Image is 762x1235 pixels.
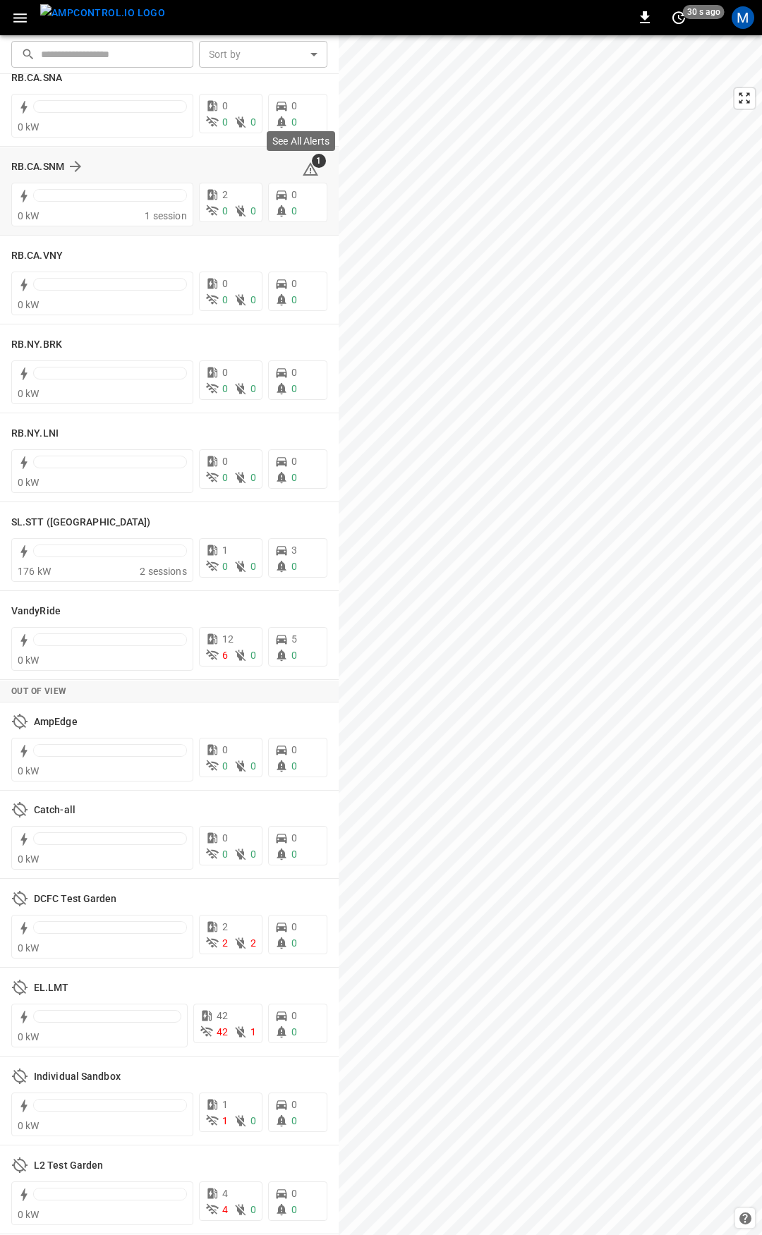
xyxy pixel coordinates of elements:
[18,388,40,399] span: 0 kW
[291,744,297,755] span: 0
[18,853,40,865] span: 0 kW
[291,561,297,572] span: 0
[339,35,762,1235] canvas: Map
[291,189,297,200] span: 0
[250,383,256,394] span: 0
[222,848,228,860] span: 0
[11,337,62,353] h6: RB.NY.BRK
[18,765,40,777] span: 0 kW
[291,367,297,378] span: 0
[18,210,40,221] span: 0 kW
[222,1115,228,1126] span: 1
[18,942,40,954] span: 0 kW
[667,6,690,29] button: set refresh interval
[291,832,297,844] span: 0
[222,1204,228,1215] span: 4
[291,205,297,217] span: 0
[683,5,725,19] span: 30 s ago
[732,6,754,29] div: profile-icon
[34,714,78,730] h6: AmpEdge
[34,1069,121,1085] h6: Individual Sandbox
[222,561,228,572] span: 0
[140,566,187,577] span: 2 sessions
[18,477,40,488] span: 0 kW
[11,71,62,86] h6: RB.CA.SNA
[222,650,228,661] span: 6
[222,189,228,200] span: 2
[222,633,234,645] span: 12
[222,116,228,128] span: 0
[18,1031,40,1042] span: 0 kW
[250,937,256,949] span: 2
[250,294,256,305] span: 0
[250,760,256,772] span: 0
[250,205,256,217] span: 0
[250,1204,256,1215] span: 0
[291,545,297,556] span: 3
[291,383,297,394] span: 0
[312,154,326,168] span: 1
[291,921,297,932] span: 0
[222,937,228,949] span: 2
[291,1026,297,1038] span: 0
[291,456,297,467] span: 0
[18,121,40,133] span: 0 kW
[11,686,66,696] strong: Out of View
[217,1010,228,1021] span: 42
[222,1188,228,1199] span: 4
[250,1026,256,1038] span: 1
[272,134,329,148] p: See All Alerts
[222,1099,228,1110] span: 1
[217,1026,228,1038] span: 42
[250,848,256,860] span: 0
[222,294,228,305] span: 0
[11,426,59,442] h6: RB.NY.LNI
[18,1120,40,1131] span: 0 kW
[250,472,256,483] span: 0
[291,760,297,772] span: 0
[222,760,228,772] span: 0
[34,1158,103,1174] h6: L2 Test Garden
[34,892,117,907] h6: DCFC Test Garden
[222,744,228,755] span: 0
[11,604,61,619] h6: VandyRide
[18,655,40,666] span: 0 kW
[222,205,228,217] span: 0
[222,278,228,289] span: 0
[18,1209,40,1220] span: 0 kW
[291,1115,297,1126] span: 0
[291,937,297,949] span: 0
[11,515,151,530] h6: SL.STT (Statesville)
[291,650,297,661] span: 0
[291,100,297,111] span: 0
[222,367,228,378] span: 0
[145,210,186,221] span: 1 session
[11,248,63,264] h6: RB.CA.VNY
[291,116,297,128] span: 0
[291,294,297,305] span: 0
[11,159,64,175] h6: RB.CA.SNM
[291,1099,297,1110] span: 0
[18,299,40,310] span: 0 kW
[250,1115,256,1126] span: 0
[291,1204,297,1215] span: 0
[34,803,75,818] h6: Catch-all
[291,1188,297,1199] span: 0
[222,456,228,467] span: 0
[222,545,228,556] span: 1
[291,848,297,860] span: 0
[291,472,297,483] span: 0
[222,472,228,483] span: 0
[40,4,165,22] img: ampcontrol.io logo
[222,100,228,111] span: 0
[222,832,228,844] span: 0
[34,980,69,996] h6: EL.LMT
[222,921,228,932] span: 2
[250,116,256,128] span: 0
[291,278,297,289] span: 0
[250,650,256,661] span: 0
[291,1010,297,1021] span: 0
[222,383,228,394] span: 0
[291,633,297,645] span: 5
[18,566,51,577] span: 176 kW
